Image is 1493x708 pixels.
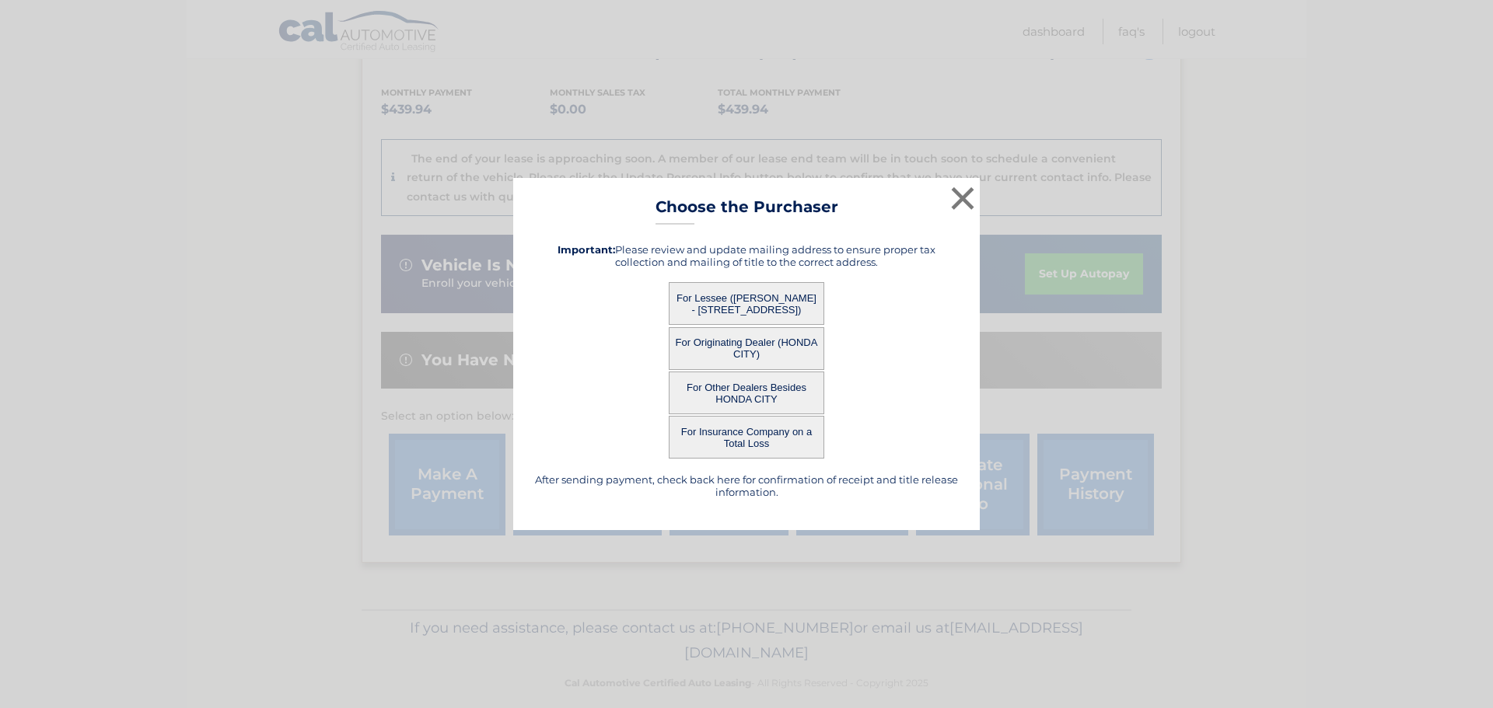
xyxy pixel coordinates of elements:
h5: After sending payment, check back here for confirmation of receipt and title release information. [533,473,960,498]
button: For Lessee ([PERSON_NAME] - [STREET_ADDRESS]) [669,282,824,325]
button: For Insurance Company on a Total Loss [669,416,824,459]
button: For Other Dealers Besides HONDA CITY [669,371,824,414]
h5: Please review and update mailing address to ensure proper tax collection and mailing of title to ... [533,243,960,268]
strong: Important: [558,243,615,256]
button: For Originating Dealer (HONDA CITY) [669,327,824,370]
h3: Choose the Purchaser [656,197,838,225]
button: × [947,183,978,214]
